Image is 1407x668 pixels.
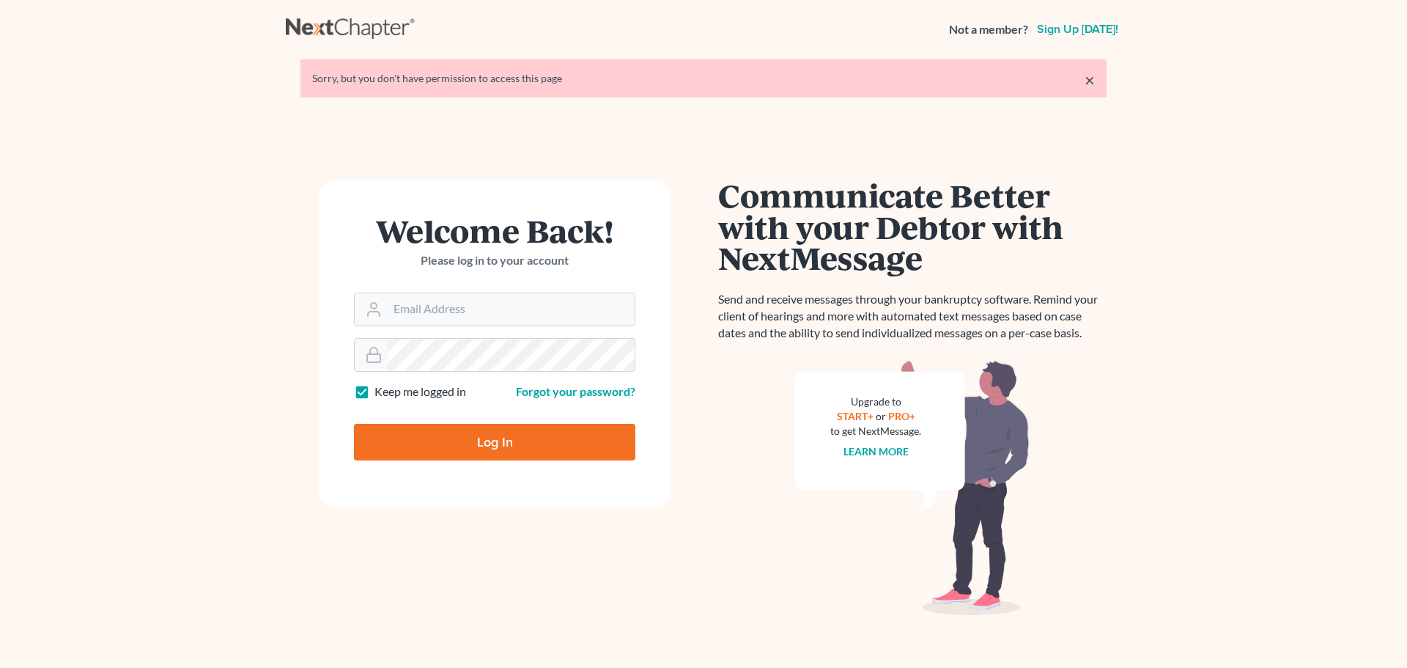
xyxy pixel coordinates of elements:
h1: Welcome Back! [354,215,635,246]
img: nextmessage_bg-59042aed3d76b12b5cd301f8e5b87938c9018125f34e5fa2b7a6b67550977c72.svg [795,359,1030,616]
div: Sorry, but you don't have permission to access this page [312,71,1095,86]
a: Forgot your password? [516,384,635,398]
strong: Not a member? [949,21,1028,38]
input: Log In [354,424,635,460]
div: to get NextMessage. [830,424,921,438]
a: Sign up [DATE]! [1034,23,1121,35]
div: Upgrade to [830,394,921,409]
label: Keep me logged in [374,383,466,400]
a: × [1085,71,1095,89]
span: or [876,410,886,422]
a: START+ [837,410,874,422]
a: Learn more [843,445,909,458]
h1: Communicate Better with your Debtor with NextMessage [718,180,1107,274]
p: Please log in to your account [354,252,635,269]
input: Email Address [388,293,635,326]
a: PRO+ [888,410,915,422]
p: Send and receive messages through your bankruptcy software. Remind your client of hearings and mo... [718,291,1107,342]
